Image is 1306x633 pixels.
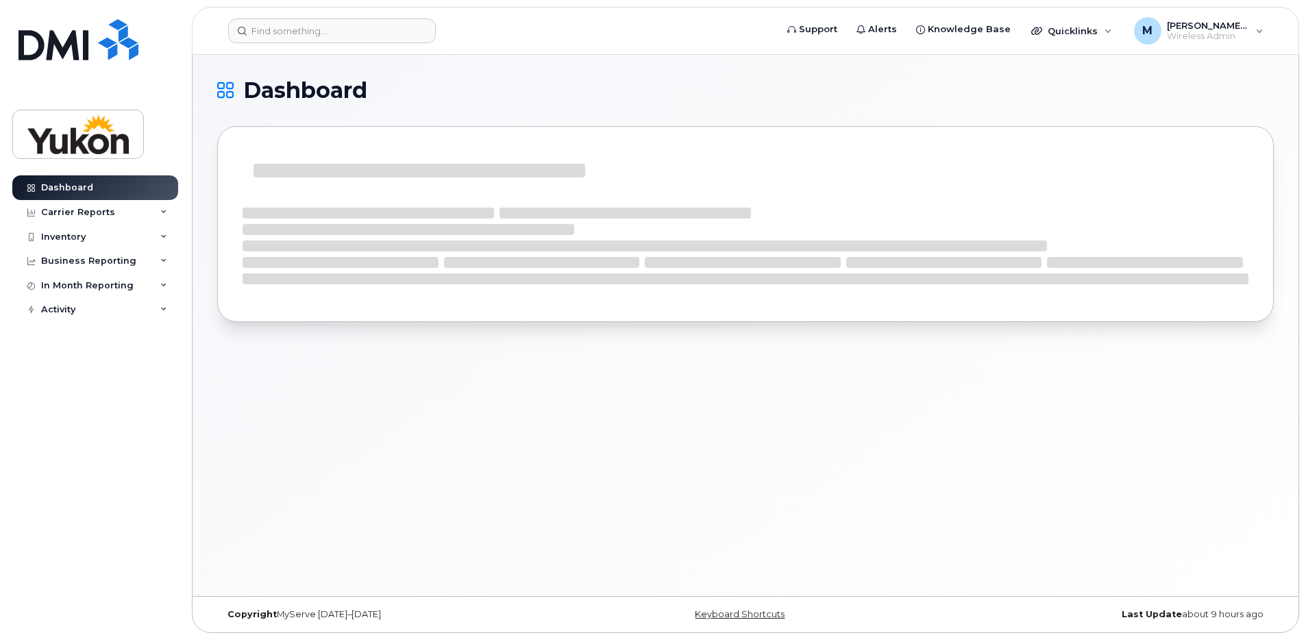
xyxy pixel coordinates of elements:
a: Keyboard Shortcuts [695,609,785,619]
span: Dashboard [243,80,367,101]
div: MyServe [DATE]–[DATE] [217,609,569,620]
strong: Copyright [227,609,277,619]
div: about 9 hours ago [922,609,1274,620]
strong: Last Update [1122,609,1182,619]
